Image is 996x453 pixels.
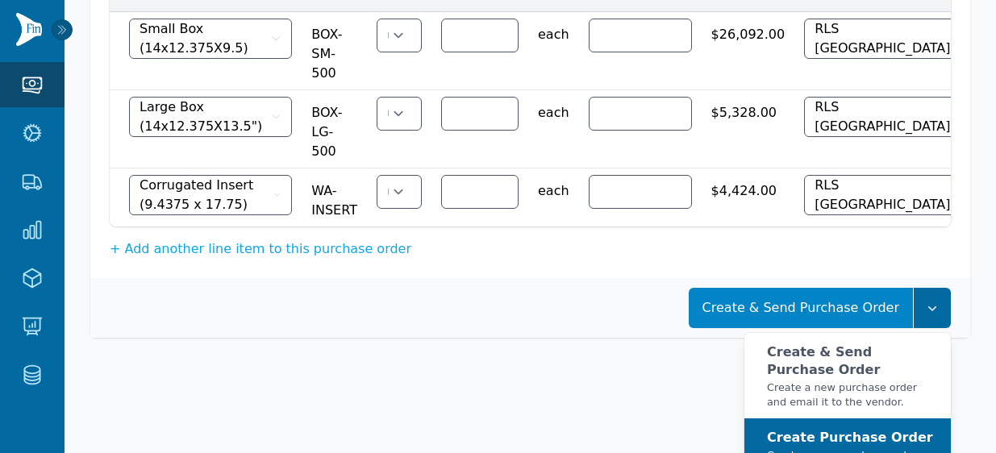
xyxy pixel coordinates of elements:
[129,175,292,215] button: Corrugated Insert (9.4375 x 17.75)
[140,19,267,58] span: Small Box (14x12.375X9.5)
[815,19,952,58] span: RLS [GEOGRAPHIC_DATA]
[140,176,269,214] span: Corrugated Insert (9.4375 x 17.75)
[815,98,952,136] span: RLS [GEOGRAPHIC_DATA]
[804,19,980,59] button: RLS [GEOGRAPHIC_DATA]
[689,288,913,328] button: Create & Send Purchase Order
[538,97,569,123] span: each
[538,19,569,44] span: each
[16,13,42,46] img: Finventory
[815,176,952,214] span: RLS [GEOGRAPHIC_DATA]
[804,97,980,137] button: RLS [GEOGRAPHIC_DATA]
[140,98,268,136] span: Large Box (14x12.375X13.5")
[538,175,569,201] span: each
[110,239,411,259] button: + Add another line item to this purchase order
[302,12,367,90] td: BOX-SM-500
[302,90,367,168] td: BOX-LG-500
[129,19,292,59] button: Small Box (14x12.375X9.5)
[302,168,367,227] td: WA-INSERT
[129,97,292,137] button: Large Box (14x12.375X13.5")
[767,380,938,409] small: Create a new purchase order and email it to the vendor.
[711,97,786,123] span: $5,328.00
[711,175,786,201] span: $4,424.00
[711,19,786,44] span: $26,092.00
[804,175,980,215] button: RLS [GEOGRAPHIC_DATA]
[767,430,933,445] strong: Create Purchase Order
[767,344,880,377] strong: Create & Send Purchase Order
